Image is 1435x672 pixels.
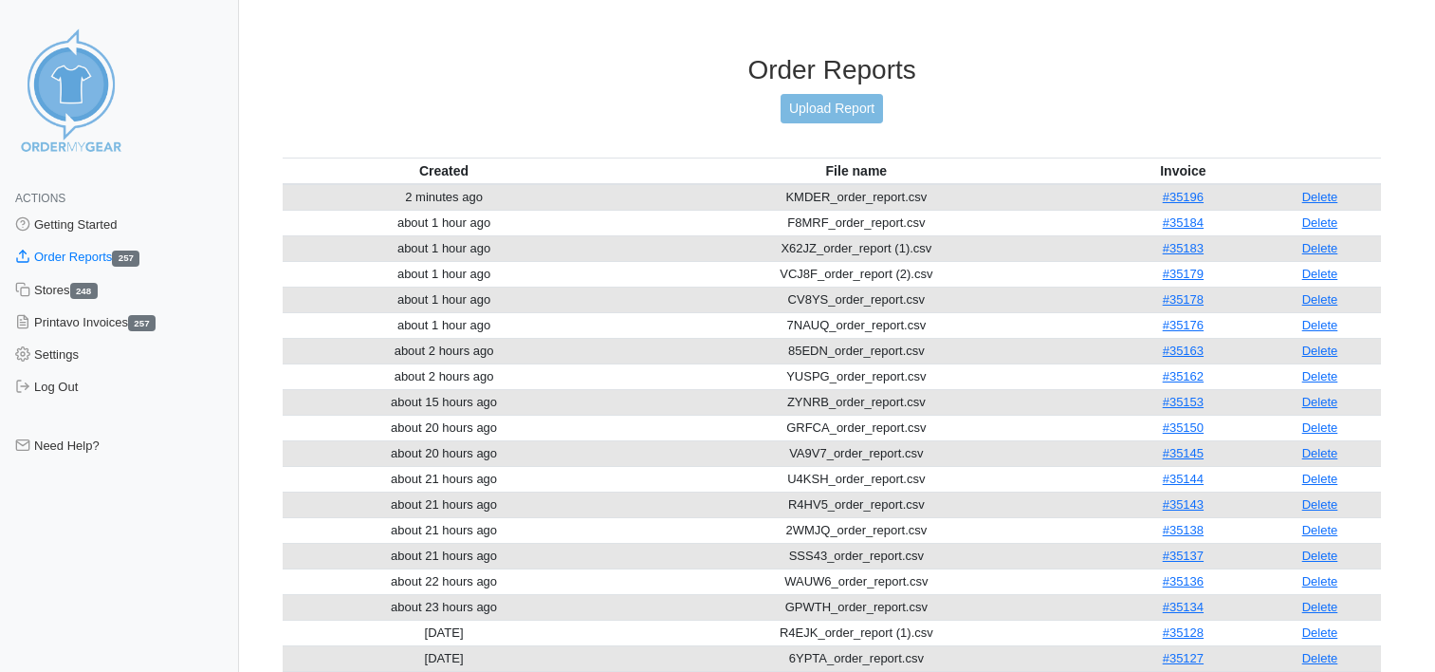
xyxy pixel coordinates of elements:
td: about 1 hour ago [283,261,605,287]
td: about 1 hour ago [283,312,605,338]
a: Delete [1302,651,1338,665]
a: #35145 [1163,446,1204,460]
span: Actions [15,192,65,205]
a: Delete [1302,523,1338,537]
th: File name [605,158,1108,184]
a: Delete [1302,446,1338,460]
td: [DATE] [283,620,605,645]
a: Delete [1302,395,1338,409]
a: #35138 [1163,523,1204,537]
td: about 2 hours ago [283,364,605,389]
a: Delete [1302,600,1338,614]
td: about 21 hours ago [283,517,605,543]
a: #35153 [1163,395,1204,409]
a: Delete [1302,318,1338,332]
a: #35184 [1163,215,1204,230]
a: #35143 [1163,497,1204,512]
a: #35136 [1163,574,1204,588]
a: #35127 [1163,651,1204,665]
a: #35163 [1163,344,1204,358]
a: #35150 [1163,420,1204,435]
a: #35178 [1163,292,1204,307]
td: VA9V7_order_report.csv [605,440,1108,466]
th: Invoice [1108,158,1259,184]
td: about 22 hours ago [283,569,605,594]
a: #35179 [1163,267,1204,281]
a: #35144 [1163,472,1204,486]
a: Delete [1302,369,1338,383]
td: about 23 hours ago [283,594,605,620]
h3: Order Reports [283,54,1381,86]
a: Delete [1302,292,1338,307]
td: about 21 hours ago [283,466,605,492]
td: about 1 hour ago [283,235,605,261]
td: CV8YS_order_report.csv [605,287,1108,312]
td: about 20 hours ago [283,415,605,440]
td: 2WMJQ_order_report.csv [605,517,1108,543]
td: F8MRF_order_report.csv [605,210,1108,235]
a: Delete [1302,267,1338,281]
a: Delete [1302,215,1338,230]
span: 257 [112,251,139,267]
td: about 2 hours ago [283,338,605,364]
td: KMDER_order_report.csv [605,184,1108,211]
td: about 21 hours ago [283,543,605,569]
a: Delete [1302,344,1338,358]
td: about 21 hours ago [283,492,605,517]
td: U4KSH_order_report.csv [605,466,1108,492]
td: 85EDN_order_report.csv [605,338,1108,364]
td: about 1 hour ago [283,210,605,235]
a: #35128 [1163,625,1204,640]
a: Upload Report [781,94,883,123]
a: Delete [1302,241,1338,255]
td: YUSPG_order_report.csv [605,364,1108,389]
th: Created [283,158,605,184]
span: 248 [70,283,98,299]
td: about 1 hour ago [283,287,605,312]
a: Delete [1302,625,1338,640]
td: VCJ8F_order_report (2).csv [605,261,1108,287]
a: #35137 [1163,549,1204,563]
td: [DATE] [283,645,605,671]
td: ZYNRB_order_report.csv [605,389,1108,415]
a: Delete [1302,574,1338,588]
a: Delete [1302,472,1338,486]
a: #35162 [1163,369,1204,383]
a: Delete [1302,549,1338,563]
span: 257 [128,315,156,331]
td: X62JZ_order_report (1).csv [605,235,1108,261]
a: #35196 [1163,190,1204,204]
td: WAUW6_order_report.csv [605,569,1108,594]
a: Delete [1302,497,1338,512]
td: R4HV5_order_report.csv [605,492,1108,517]
a: Delete [1302,420,1338,435]
a: #35183 [1163,241,1204,255]
td: SSS43_order_report.csv [605,543,1108,569]
td: about 20 hours ago [283,440,605,466]
a: #35134 [1163,600,1204,614]
td: GRFCA_order_report.csv [605,415,1108,440]
td: 2 minutes ago [283,184,605,211]
td: 6YPTA_order_report.csv [605,645,1108,671]
td: GPWTH_order_report.csv [605,594,1108,620]
td: about 15 hours ago [283,389,605,415]
td: R4EJK_order_report (1).csv [605,620,1108,645]
td: 7NAUQ_order_report.csv [605,312,1108,338]
a: #35176 [1163,318,1204,332]
a: Delete [1302,190,1338,204]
